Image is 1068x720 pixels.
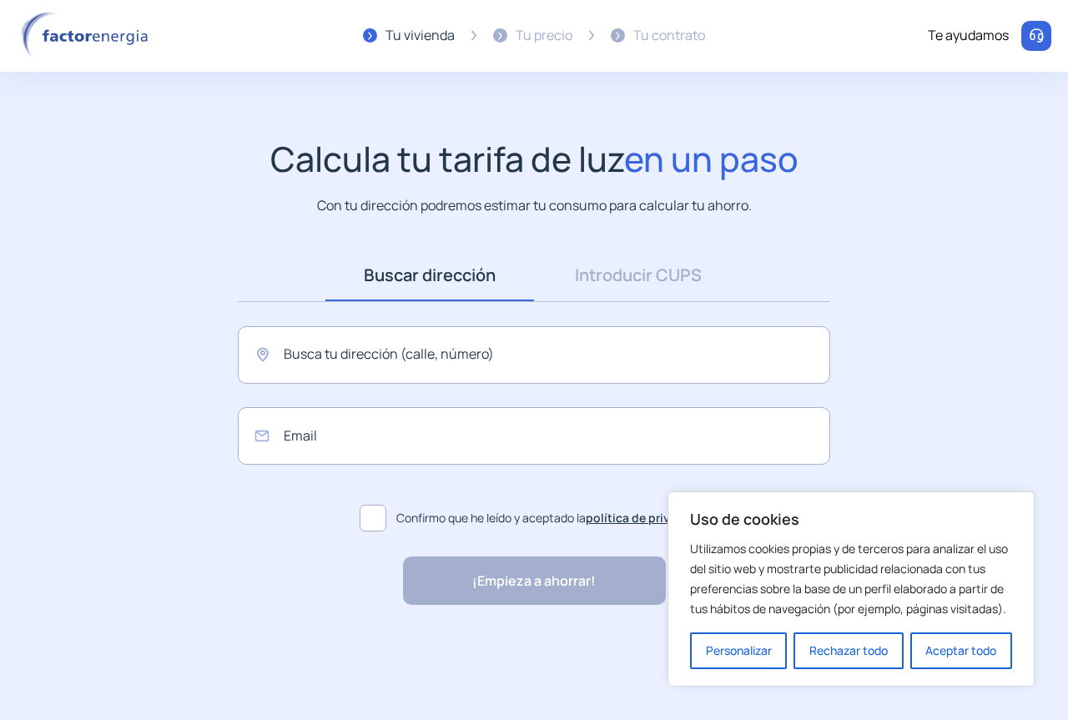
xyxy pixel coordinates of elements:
a: Introducir CUPS [534,249,743,301]
button: Aceptar todo [910,632,1012,669]
span: Confirmo que he leído y aceptado la [396,509,708,527]
div: Tu precio [516,25,572,47]
button: Rechazar todo [793,632,903,669]
div: Tu contrato [633,25,705,47]
div: Uso de cookies [667,491,1035,687]
div: Te ayudamos [928,25,1009,47]
p: Con tu dirección podremos estimar tu consumo para calcular tu ahorro. [317,195,752,216]
h1: Calcula tu tarifa de luz [270,138,798,179]
img: llamar [1028,28,1045,44]
button: Personalizar [690,632,787,669]
p: Uso de cookies [690,509,1012,529]
a: Buscar dirección [325,249,534,301]
div: Tu vivienda [385,25,455,47]
img: logo factor [17,12,159,60]
p: Utilizamos cookies propias y de terceros para analizar el uso del sitio web y mostrarte publicida... [690,539,1012,619]
a: política de privacidad [586,510,708,526]
span: en un paso [624,135,798,182]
